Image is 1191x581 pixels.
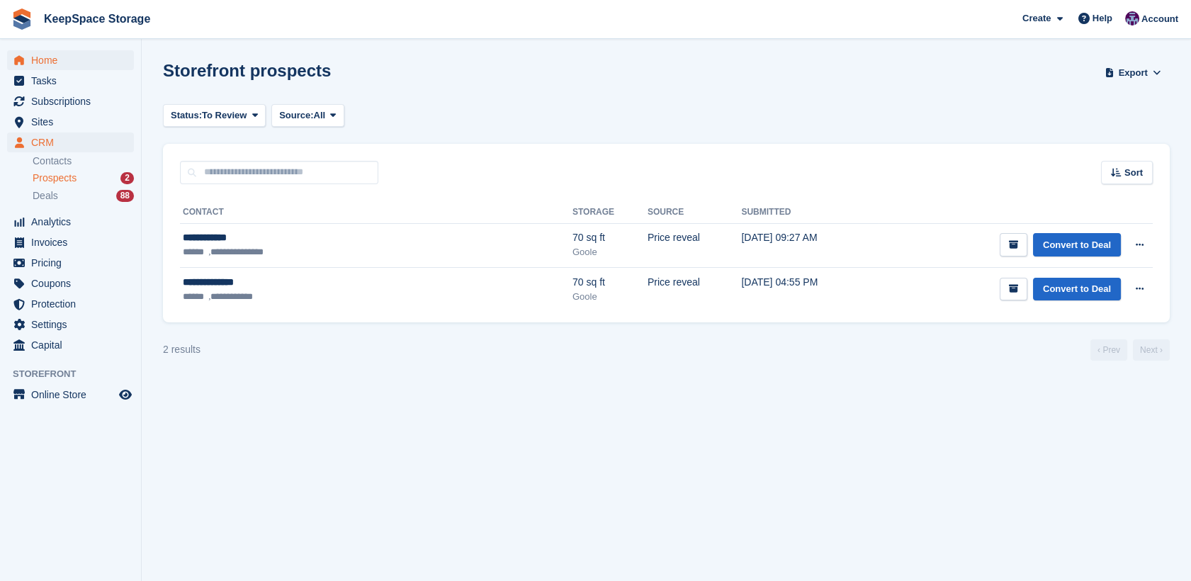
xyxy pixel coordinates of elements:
[33,188,134,203] a: Deals 88
[7,335,134,355] a: menu
[7,112,134,132] a: menu
[33,154,134,168] a: Contacts
[7,385,134,405] a: menu
[1090,339,1127,361] a: Previous
[31,315,116,334] span: Settings
[7,50,134,70] a: menu
[648,267,741,311] td: Price reveal
[31,112,116,132] span: Sites
[7,253,134,273] a: menu
[38,7,156,30] a: KeepSpace Storage
[31,232,116,252] span: Invoices
[31,212,116,232] span: Analytics
[120,172,134,184] div: 2
[1102,61,1164,84] button: Export
[31,273,116,293] span: Coupons
[572,290,648,304] div: Goole
[1119,66,1148,80] span: Export
[31,91,116,111] span: Subscriptions
[741,201,878,224] th: Submitted
[572,245,648,259] div: Goole
[7,91,134,111] a: menu
[31,294,116,314] span: Protection
[163,104,266,128] button: Status: To Review
[7,294,134,314] a: menu
[11,9,33,30] img: stora-icon-8386f47178a22dfd0bd8f6a31ec36ba5ce8667c1dd55bd0f319d3a0aa187defe.svg
[33,171,134,186] a: Prospects 2
[271,104,344,128] button: Source: All
[116,190,134,202] div: 88
[279,108,313,123] span: Source:
[117,386,134,403] a: Preview store
[31,132,116,152] span: CRM
[1088,339,1173,361] nav: Page
[1124,166,1143,180] span: Sort
[33,171,77,185] span: Prospects
[1133,339,1170,361] a: Next
[31,71,116,91] span: Tasks
[1022,11,1051,26] span: Create
[13,367,141,381] span: Storefront
[572,230,648,245] div: 70 sq ft
[171,108,202,123] span: Status:
[648,201,741,224] th: Source
[648,223,741,267] td: Price reveal
[1141,12,1178,26] span: Account
[31,50,116,70] span: Home
[31,253,116,273] span: Pricing
[31,335,116,355] span: Capital
[1093,11,1112,26] span: Help
[180,201,572,224] th: Contact
[7,273,134,293] a: menu
[314,108,326,123] span: All
[7,232,134,252] a: menu
[7,315,134,334] a: menu
[1033,233,1121,256] a: Convert to Deal
[7,132,134,152] a: menu
[1033,278,1121,301] a: Convert to Deal
[202,108,247,123] span: To Review
[7,71,134,91] a: menu
[33,189,58,203] span: Deals
[1125,11,1139,26] img: Charlotte Jobling
[741,267,878,311] td: [DATE] 04:55 PM
[31,385,116,405] span: Online Store
[572,275,648,290] div: 70 sq ft
[741,223,878,267] td: [DATE] 09:27 AM
[163,342,201,357] div: 2 results
[163,61,331,80] h1: Storefront prospects
[572,201,648,224] th: Storage
[7,212,134,232] a: menu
